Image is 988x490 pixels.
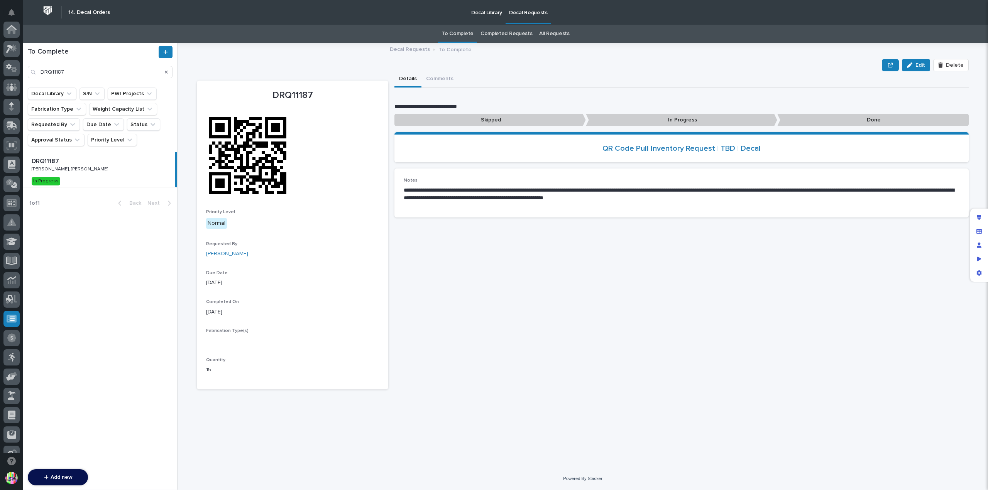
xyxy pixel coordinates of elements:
[68,9,110,16] h2: 14. Decal Orders
[3,453,20,469] button: Open support chat
[41,3,55,18] img: Workspace Logo
[438,45,472,53] p: To Complete
[206,300,239,304] span: Completed On
[32,156,61,165] p: DRQ11187
[206,271,228,275] span: Due Date
[127,118,160,131] button: Status
[539,25,569,43] a: All Requests
[28,103,86,115] button: Fabrication Type
[28,66,173,78] input: Search
[206,358,225,362] span: Quantity
[144,200,177,207] button: Next
[3,5,20,21] button: Notifications
[206,279,379,287] p: [DATE]
[915,62,925,69] span: Edit
[28,469,88,485] button: Add new
[23,194,46,213] p: 1 of 1
[83,118,124,131] button: Due Date
[972,210,986,224] div: Edit layout
[421,71,458,88] button: Comments
[80,88,105,100] button: S/N
[394,71,421,88] button: Details
[32,165,110,172] p: [PERSON_NAME], [PERSON_NAME]
[28,88,76,100] button: Decal Library
[972,252,986,266] div: Preview as
[972,238,986,252] div: Manage users
[32,177,60,185] div: In Progress
[206,210,235,214] span: Priority Level
[147,200,164,207] span: Next
[602,144,761,153] a: QR Code Pull Inventory Request | TBD | Decal
[972,224,986,238] div: Manage fields and data
[206,308,379,316] p: [DATE]
[946,62,964,69] span: Delete
[206,114,289,197] img: a6hWo7VXCosyqMgpNCpdi6kUoglIEAU_Hqx363v4d1o
[777,114,969,126] p: Done
[206,90,379,101] p: DRQ11187
[3,470,20,486] button: users-avatar
[394,114,586,126] p: Skipped
[89,103,157,115] button: Weight Capacity List
[28,48,157,56] h1: To Complete
[28,118,80,131] button: Requested By
[23,152,177,187] a: DRQ11187DRQ11187 [PERSON_NAME], [PERSON_NAME][PERSON_NAME], [PERSON_NAME] In Progress
[206,366,379,374] p: 15
[206,337,379,345] p: -
[933,59,969,71] button: Delete
[972,266,986,280] div: App settings
[206,328,249,333] span: Fabrication Type(s)
[480,25,532,43] a: Completed Requests
[206,250,248,258] a: [PERSON_NAME]
[108,88,157,100] button: PWI Projects
[390,44,430,53] a: Decal Requests
[28,134,85,146] button: Approval Status
[112,200,144,207] button: Back
[125,200,141,207] span: Back
[586,114,777,126] p: In Progress
[563,476,602,481] a: Powered By Stacker
[206,218,227,229] div: Normal
[10,9,20,22] div: Notifications
[88,134,137,146] button: Priority Level
[902,59,930,71] button: Edit
[442,25,474,43] a: To Complete
[404,178,418,183] span: Notes
[206,242,237,246] span: Requested By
